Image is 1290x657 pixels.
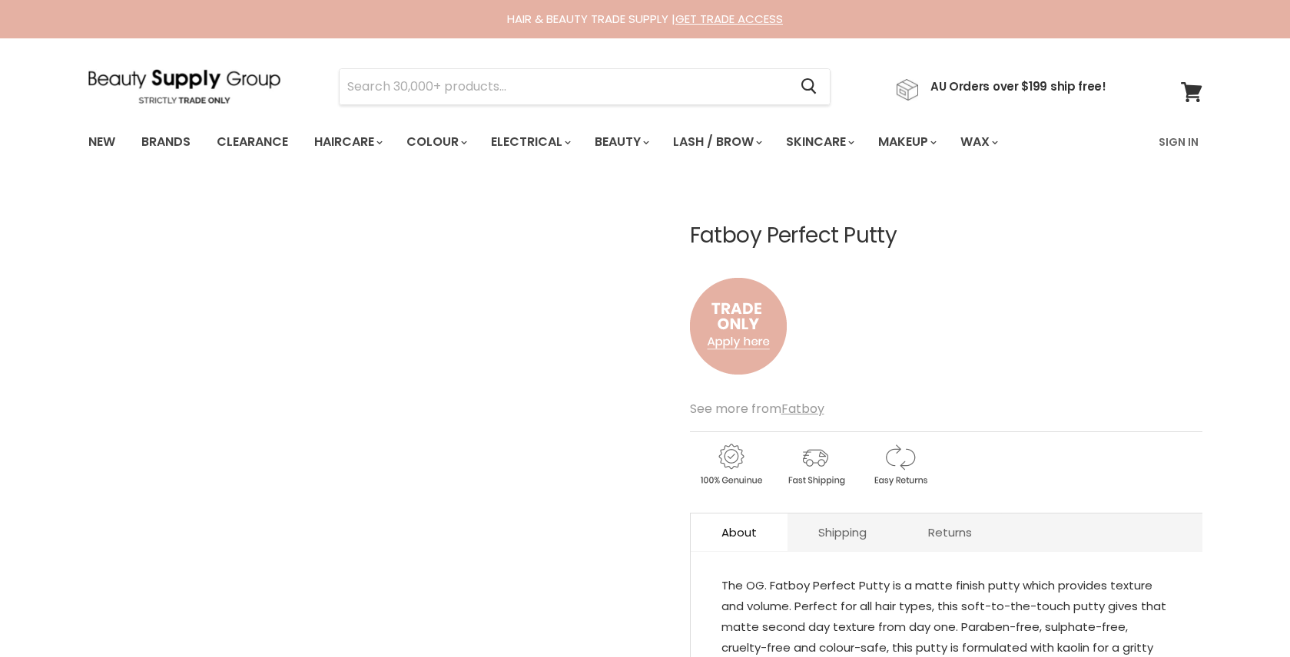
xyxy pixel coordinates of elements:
[789,69,830,104] button: Search
[690,262,787,390] img: to.png
[77,120,1080,164] ul: Main menu
[77,126,127,158] a: New
[691,513,788,551] a: About
[781,400,824,418] a: Fatboy
[774,126,864,158] a: Skincare
[675,11,783,27] a: GET TRADE ACCESS
[69,120,1222,164] nav: Main
[662,126,771,158] a: Lash / Brow
[867,126,946,158] a: Makeup
[690,224,1202,248] h1: Fatboy Perfect Putty
[303,126,392,158] a: Haircare
[690,441,771,488] img: genuine.gif
[774,441,856,488] img: shipping.gif
[690,400,824,418] span: See more from
[1149,126,1208,158] a: Sign In
[130,126,202,158] a: Brands
[788,513,897,551] a: Shipping
[340,69,789,104] input: Search
[583,126,658,158] a: Beauty
[479,126,580,158] a: Electrical
[69,12,1222,27] div: HAIR & BEAUTY TRADE SUPPLY |
[395,126,476,158] a: Colour
[949,126,1007,158] a: Wax
[859,441,940,488] img: returns.gif
[339,68,831,105] form: Product
[205,126,300,158] a: Clearance
[897,513,1003,551] a: Returns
